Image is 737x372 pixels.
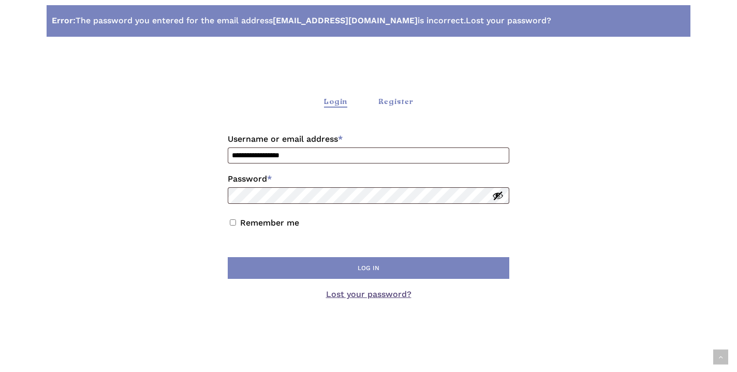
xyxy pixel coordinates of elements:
div: Login [324,97,347,108]
label: Remember me [240,218,299,228]
button: Show password [492,190,504,201]
label: Password [228,171,509,187]
strong: Error: [52,16,76,25]
label: Username or email address [228,131,509,147]
strong: [EMAIL_ADDRESS][DOMAIN_NAME] [273,16,418,25]
a: Back to top [713,350,728,365]
div: Register [378,97,414,108]
li: The password you entered for the email address is incorrect. [52,13,674,28]
a: Lost your password? [326,289,411,299]
a: Lost your password? [466,14,551,27]
button: Log in [228,257,509,279]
